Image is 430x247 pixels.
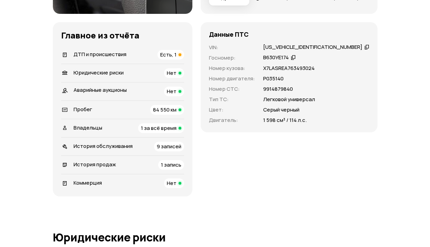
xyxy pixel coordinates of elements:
p: Госномер : [209,54,255,62]
span: 1 запись [161,161,181,168]
span: ДТП и происшествия [74,51,126,58]
span: 84 550 км [153,106,176,113]
span: Нет [167,88,176,95]
span: Владельцы [74,124,102,131]
p: Легковой универсал [263,96,315,103]
p: Цвет : [209,106,255,114]
p: VIN : [209,44,255,51]
span: Аварийные аукционы [74,86,127,94]
h3: Главное из отчёта [61,30,184,40]
span: История обслуживания [74,142,133,150]
span: Нет [167,179,176,187]
p: Номер кузова : [209,64,255,72]
p: Х7LАSRЕА763493024 [263,64,315,72]
span: История продаж [74,161,116,168]
p: Серый черный [263,106,299,114]
span: 1 за всё время [141,124,176,132]
div: В630УЕ174 [263,54,289,61]
div: [US_VEHICLE_IDENTIFICATION_NUMBER] [263,44,362,51]
span: Нет [167,69,176,77]
p: Тип ТС : [209,96,255,103]
span: Юридические риски [74,69,124,76]
h4: Данные ПТС [209,30,249,38]
p: 1 598 см³ / 114 л.с. [263,116,307,124]
span: Есть, 1 [160,51,176,58]
p: Двигатель : [209,116,255,124]
h1: Юридические риски [53,231,378,244]
p: Номер СТС : [209,85,255,93]
p: Номер двигателя : [209,75,255,82]
p: 9914879840 [263,85,293,93]
span: Коммерция [74,179,102,186]
p: Р035140 [263,75,284,82]
span: 9 записей [157,143,181,150]
span: Пробег [74,106,92,113]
